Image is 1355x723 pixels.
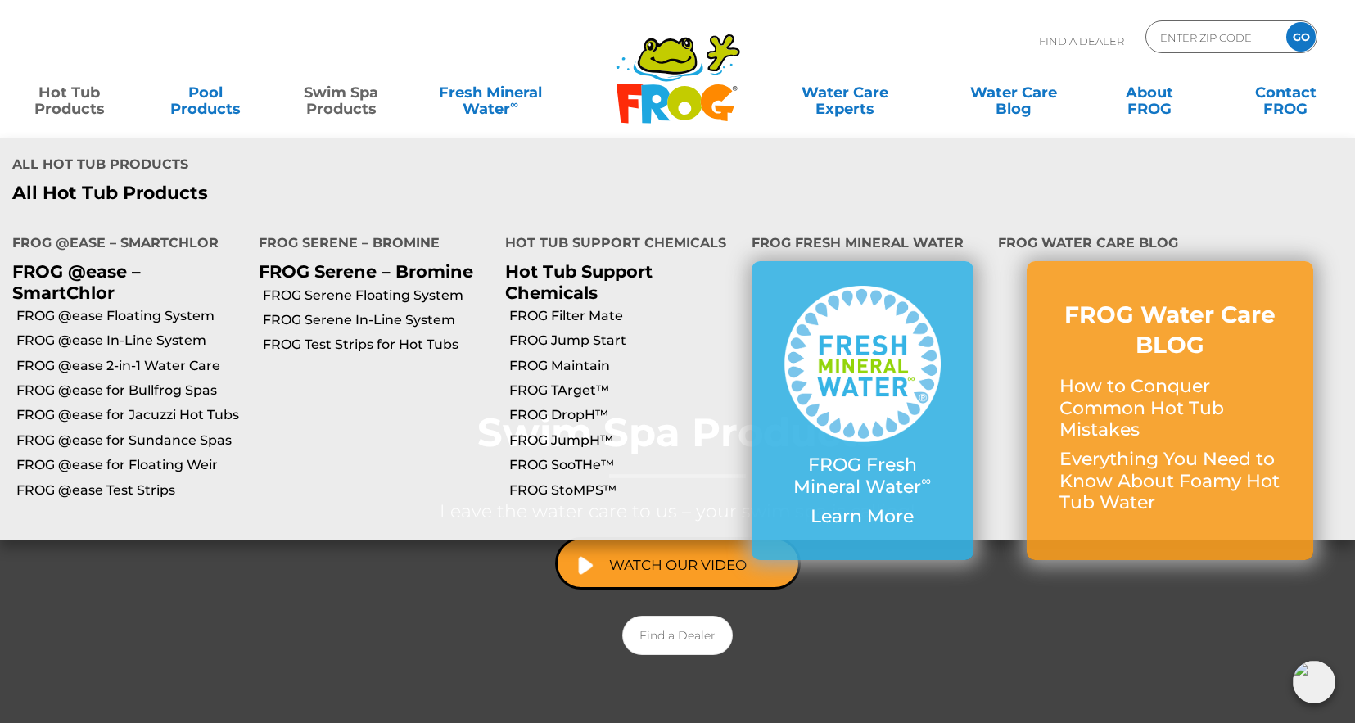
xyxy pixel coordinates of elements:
[505,228,727,261] h4: Hot Tub Support Chemicals
[555,537,801,590] a: Watch Our Video
[921,472,931,489] sup: ∞
[16,382,246,400] a: FROG @ease for Bullfrog Spas
[16,76,122,109] a: Hot TubProducts
[1159,25,1269,49] input: Zip Code Form
[510,97,518,111] sup: ∞
[259,261,481,282] p: FROG Serene – Bromine
[759,76,931,109] a: Water CareExperts
[1059,449,1280,513] p: Everything You Need to Know About Foamy Hot Tub Water
[509,432,739,450] a: FROG JumpH™
[1039,20,1124,61] p: Find A Dealer
[259,228,481,261] h4: FROG Serene – Bromine
[505,261,653,302] a: Hot Tub Support Chemicals
[16,332,246,350] a: FROG @ease In-Line System
[1286,22,1316,52] input: GO
[12,150,666,183] h4: All Hot Tub Products
[12,183,666,204] a: All Hot Tub Products
[1059,300,1280,522] a: FROG Water Care BLOG How to Conquer Common Hot Tub Mistakes Everything You Need to Know About Foa...
[16,481,246,499] a: FROG @ease Test Strips
[509,357,739,375] a: FROG Maintain
[1059,300,1280,359] h3: FROG Water Care BLOG
[16,432,246,450] a: FROG @ease for Sundance Spas
[263,311,493,329] a: FROG Serene In-Line System
[288,76,394,109] a: Swim SpaProducts
[16,456,246,474] a: FROG @ease for Floating Weir
[1059,376,1280,441] p: How to Conquer Common Hot Tub Mistakes
[152,76,258,109] a: PoolProducts
[784,286,941,535] a: FROG Fresh Mineral Water∞ Learn More
[263,336,493,354] a: FROG Test Strips for Hot Tubs
[16,357,246,375] a: FROG @ease 2-in-1 Water Care
[509,382,739,400] a: FROG TArget™
[784,506,941,527] p: Learn More
[12,261,234,302] p: FROG @ease – SmartChlor
[424,76,557,109] a: Fresh MineralWater∞
[16,406,246,424] a: FROG @ease for Jacuzzi Hot Tubs
[509,481,739,499] a: FROG StoMPS™
[16,307,246,325] a: FROG @ease Floating System
[1097,76,1203,109] a: AboutFROG
[509,456,739,474] a: FROG SooTHe™
[784,454,941,498] p: FROG Fresh Mineral Water
[509,406,739,424] a: FROG DropH™
[961,76,1067,109] a: Water CareBlog
[12,228,234,261] h4: FROG @ease – SmartChlor
[1233,76,1339,109] a: ContactFROG
[263,287,493,305] a: FROG Serene Floating System
[1293,661,1335,703] img: openIcon
[752,228,973,261] h4: FROG Fresh Mineral Water
[622,616,733,655] a: Find a Dealer
[509,307,739,325] a: FROG Filter Mate
[998,228,1343,261] h4: FROG Water Care Blog
[509,332,739,350] a: FROG Jump Start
